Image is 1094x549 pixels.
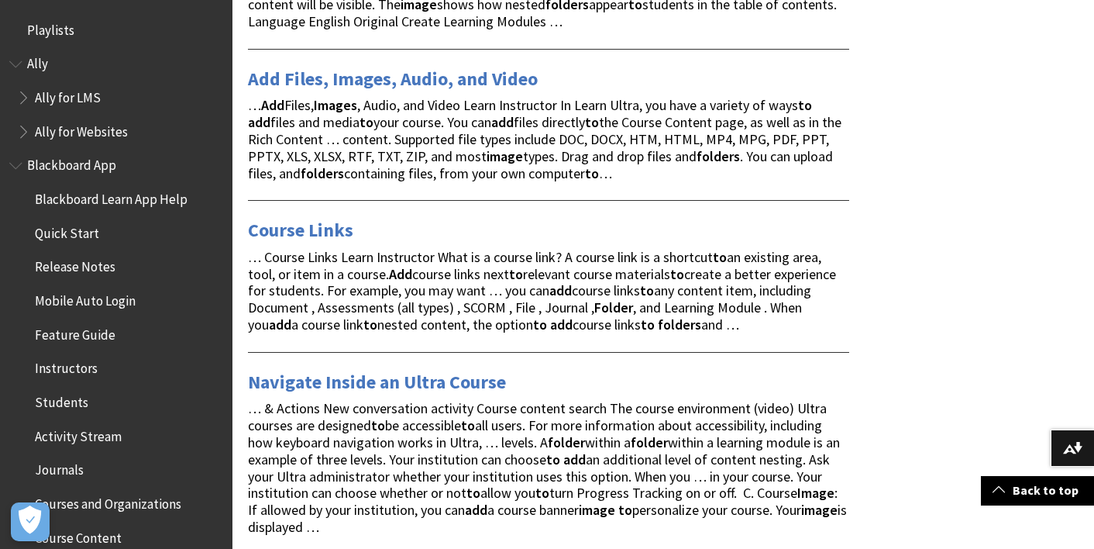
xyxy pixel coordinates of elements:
strong: folders [301,164,344,182]
strong: to [535,484,549,502]
span: Blackboard App [27,153,116,174]
strong: add [549,281,572,299]
strong: to [618,501,632,519]
span: Quick Start [35,220,99,241]
strong: to [360,113,373,131]
span: … Files, , Audio, and Video Learn Instructor In Learn Ultra, you have a variety of ways files and... [248,96,841,181]
span: Ally for LMS [35,85,101,105]
strong: folders [697,147,740,165]
strong: to [509,265,523,283]
a: Course Links [248,218,353,243]
strong: to [585,164,599,182]
strong: add [248,113,270,131]
strong: folder [631,433,668,451]
a: Navigate Inside an Ultra Course [248,370,506,395]
strong: to [585,113,599,131]
nav: Book outline for Playlists [9,17,223,43]
span: Students [35,389,88,410]
span: Journals [35,457,84,478]
strong: image [579,501,615,519]
span: … & Actions New conversation activity Course content search The course environment (video) Ultra ... [248,399,847,535]
strong: to [640,281,654,299]
strong: Image [797,484,834,502]
strong: folder [548,433,585,451]
a: Add Files, Images, Audio, and Video [248,67,538,91]
strong: to [641,316,655,333]
span: … Course Links Learn Instructor What is a course link? A course link is a shortcut an existing ar... [248,248,836,333]
span: Ally for Websites [35,119,128,140]
strong: add [491,113,514,131]
strong: add [563,451,586,468]
strong: folders [658,316,701,333]
span: Ally [27,51,48,72]
span: Blackboard Learn App Help [35,186,187,207]
strong: add [269,316,291,333]
strong: to [546,451,560,468]
nav: Book outline for Anthology Ally Help [9,51,223,145]
button: Open Preferences [11,502,50,541]
span: Activity Stream [35,423,122,444]
span: Release Notes [35,254,115,275]
strong: to [713,248,727,266]
strong: to [371,416,385,434]
strong: to [461,416,475,434]
a: Back to top [981,476,1094,505]
strong: to [363,316,377,333]
strong: image [487,147,523,165]
span: Course Content [35,525,122,546]
strong: to [533,316,547,333]
strong: to [670,265,684,283]
span: Feature Guide [35,322,115,343]
strong: Add [261,96,284,114]
span: Instructors [35,356,98,377]
strong: to [466,484,480,502]
strong: Add [389,265,412,283]
strong: add [550,316,573,333]
strong: to [798,96,812,114]
strong: add [465,501,487,519]
strong: Images [314,96,357,114]
strong: Folder [594,299,633,316]
span: Courses and Organizations [35,491,181,512]
strong: image [801,501,838,519]
span: Playlists [27,17,74,38]
span: Mobile Auto Login [35,288,136,309]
